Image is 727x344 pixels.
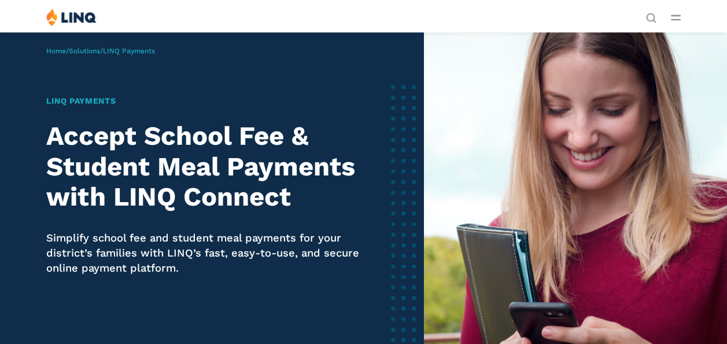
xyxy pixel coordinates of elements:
button: Open Main Menu [671,11,681,24]
nav: Utility Navigation [646,8,656,22]
h1: LINQ Payments [46,95,377,107]
h2: Accept School Fee & Student Meal Payments with LINQ Connect [46,121,377,212]
p: Simplify school fee and student meal payments for your district’s families with LINQ’s fast, easy... [46,230,377,276]
a: Solutions [69,47,100,55]
a: Home [46,47,66,55]
span: / / [46,47,155,55]
button: Open Search Bar [646,12,656,22]
img: LINQ | K‑12 Software [46,8,97,26]
span: LINQ Payments [103,47,155,55]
